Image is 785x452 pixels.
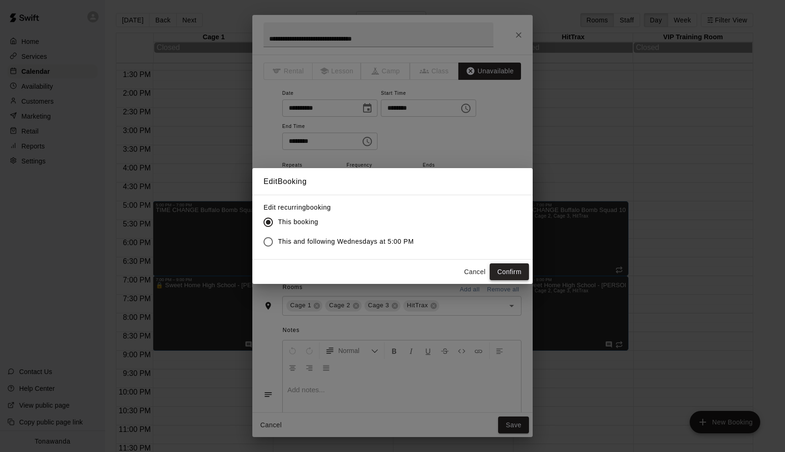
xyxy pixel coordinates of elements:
[264,203,421,212] label: Edit recurring booking
[252,168,533,195] h2: Edit Booking
[490,263,529,281] button: Confirm
[460,263,490,281] button: Cancel
[278,237,414,247] span: This and following Wednesdays at 5:00 PM
[278,217,318,227] span: This booking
